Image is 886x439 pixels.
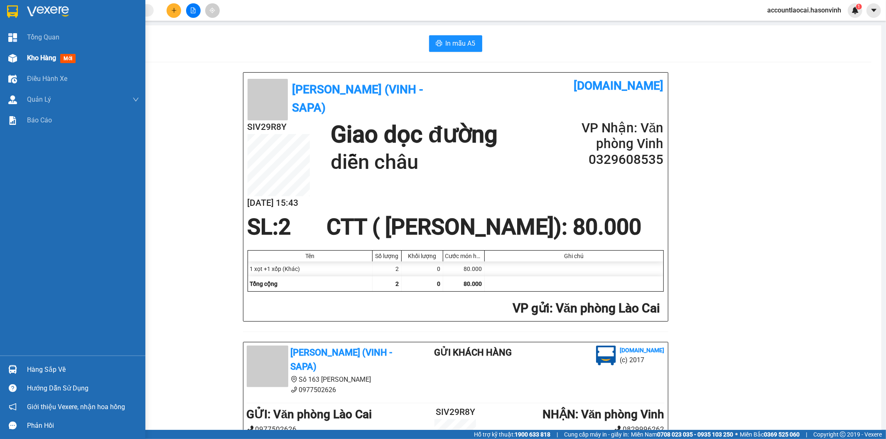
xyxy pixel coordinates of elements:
[513,301,550,315] span: VP gửi
[9,384,17,392] span: question-circle
[247,407,372,421] b: GỬI : Văn phòng Lào Cai
[247,374,401,385] li: Số 163 [PERSON_NAME]
[247,425,254,432] span: phone
[27,73,67,84] span: Điều hành xe
[209,7,215,13] span: aim
[27,115,52,125] span: Báo cáo
[446,38,476,49] span: In mẫu A5
[8,33,17,42] img: dashboard-icon
[657,431,733,438] strong: 0708 023 035 - 0935 103 250
[248,261,373,276] div: 1 xọt +1 xốp (Khác)
[840,432,846,437] span: copyright
[375,253,399,259] div: Số lượng
[870,7,878,14] span: caret-down
[404,253,441,259] div: Khối lượng
[437,280,441,287] span: 0
[27,402,125,412] span: Giới thiệu Vexere, nhận hoa hồng
[7,5,18,18] img: logo-vxr
[133,96,139,103] span: down
[396,280,399,287] span: 2
[205,3,220,18] button: aim
[291,347,393,372] b: [PERSON_NAME] (Vinh - Sapa)
[429,35,482,52] button: printerIn mẫu A5
[44,48,153,105] h1: Giao dọc đường
[596,346,616,366] img: logo.jpg
[111,7,201,20] b: [DOMAIN_NAME]
[434,347,512,358] b: Gửi khách hàng
[247,385,401,395] li: 0977502626
[620,355,665,365] li: (c) 2017
[250,280,278,287] span: Tổng cộng
[248,300,660,317] h2: : Văn phòng Lào Cai
[474,430,550,439] span: Hỗ trợ kỹ thuật:
[190,7,196,13] span: file-add
[8,54,17,63] img: warehouse-icon
[171,7,177,13] span: plus
[8,95,17,104] img: warehouse-icon
[8,116,17,125] img: solution-icon
[279,214,291,240] span: 2
[564,430,629,439] span: Cung cấp máy in - giấy in:
[5,48,67,62] h2: SIV29R8Y
[248,120,310,134] h2: SIV29R8Y
[564,152,663,168] h2: 0329608535
[564,120,663,152] h2: VP Nhận: Văn phòng Vinh
[8,365,17,374] img: warehouse-icon
[421,405,491,419] h2: SIV29R8Y
[574,79,664,93] b: [DOMAIN_NAME]
[740,430,800,439] span: Miền Bắc
[445,253,482,259] div: Cước món hàng
[806,430,807,439] span: |
[487,253,661,259] div: Ghi chú
[291,376,297,383] span: environment
[8,75,17,83] img: warehouse-icon
[620,347,665,354] b: [DOMAIN_NAME]
[186,3,201,18] button: file-add
[27,382,139,395] div: Hướng dẫn sử dụng
[443,261,485,276] div: 80.000
[857,4,860,10] span: 1
[9,403,17,411] span: notification
[515,431,550,438] strong: 1900 633 818
[27,32,59,42] span: Tổng Quan
[250,253,370,259] div: Tên
[27,94,51,105] span: Quản Lý
[852,7,859,14] img: icon-new-feature
[464,280,482,287] span: 80.000
[331,149,498,176] h1: diễn châu
[542,407,665,421] b: NHẬN : Văn phòng Vinh
[167,3,181,18] button: plus
[27,363,139,376] div: Hàng sắp về
[761,5,848,15] span: accountlaocai.hasonvinh
[856,4,862,10] sup: 1
[247,424,421,435] li: 0977502626
[735,433,738,436] span: ⚪️
[248,214,279,240] span: SL:
[557,430,558,439] span: |
[631,430,733,439] span: Miền Nam
[614,425,621,432] span: phone
[292,83,423,115] b: [PERSON_NAME] (Vinh - Sapa)
[60,54,76,63] span: mới
[436,40,442,48] span: printer
[402,261,443,276] div: 0
[9,422,17,429] span: message
[248,196,310,210] h2: [DATE] 15:43
[27,54,56,62] span: Kho hàng
[322,215,646,239] div: CTT ( [PERSON_NAME]) : 80.000
[764,431,800,438] strong: 0369 525 060
[291,386,297,393] span: phone
[35,10,125,42] b: [PERSON_NAME] (Vinh - Sapa)
[27,419,139,432] div: Phản hồi
[866,3,881,18] button: caret-down
[373,261,402,276] div: 2
[331,120,498,149] h1: Giao dọc đường
[490,424,664,435] li: 0829996262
